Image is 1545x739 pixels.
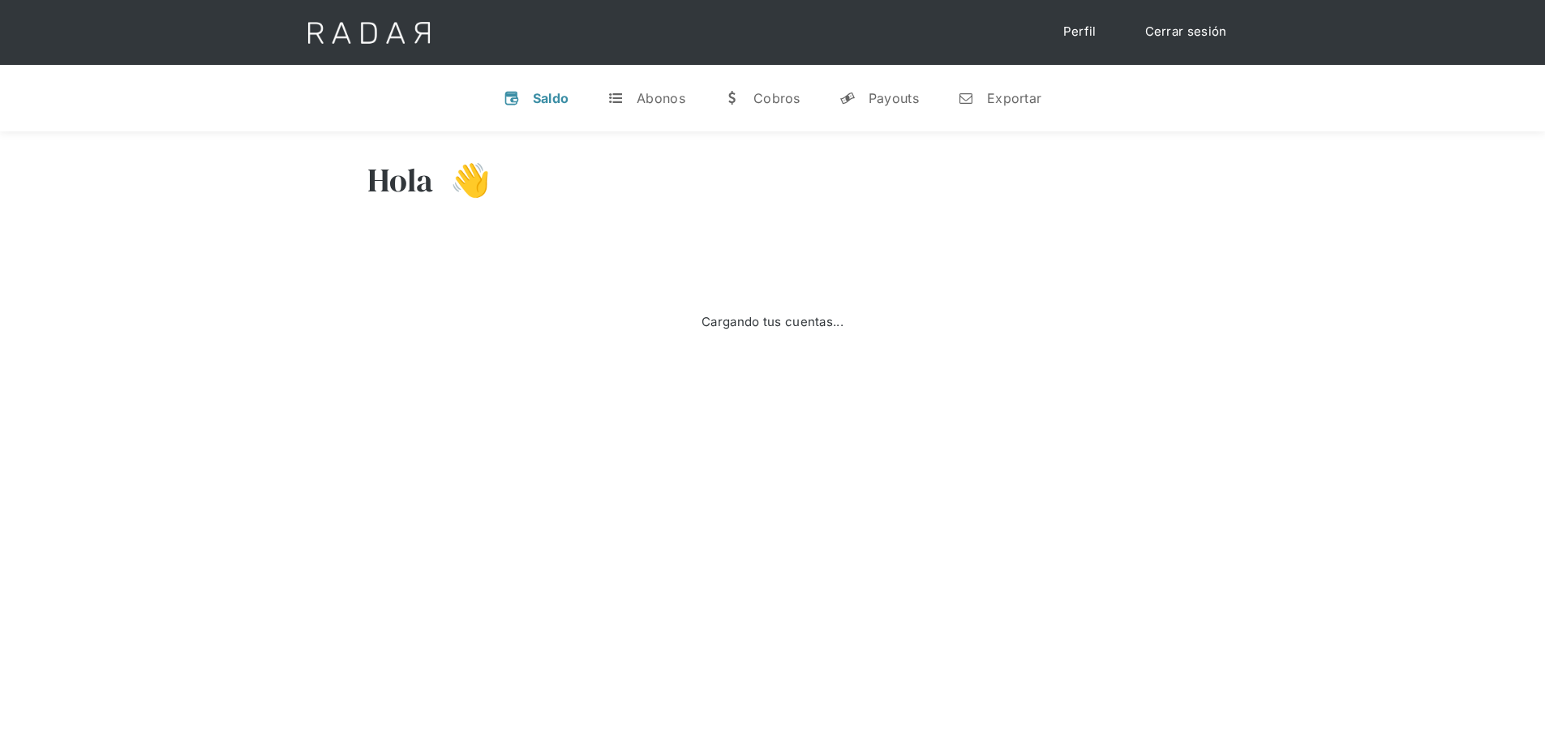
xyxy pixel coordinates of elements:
a: Perfil [1047,16,1113,48]
h3: Hola [367,160,434,200]
div: v [504,90,520,106]
div: t [607,90,624,106]
a: Cerrar sesión [1129,16,1243,48]
div: Cobros [753,90,800,106]
div: Cargando tus cuentas... [702,313,843,332]
div: n [958,90,974,106]
div: Payouts [869,90,919,106]
div: w [724,90,740,106]
h3: 👋 [434,160,491,200]
div: Saldo [533,90,569,106]
div: y [839,90,856,106]
div: Exportar [987,90,1041,106]
div: Abonos [637,90,685,106]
